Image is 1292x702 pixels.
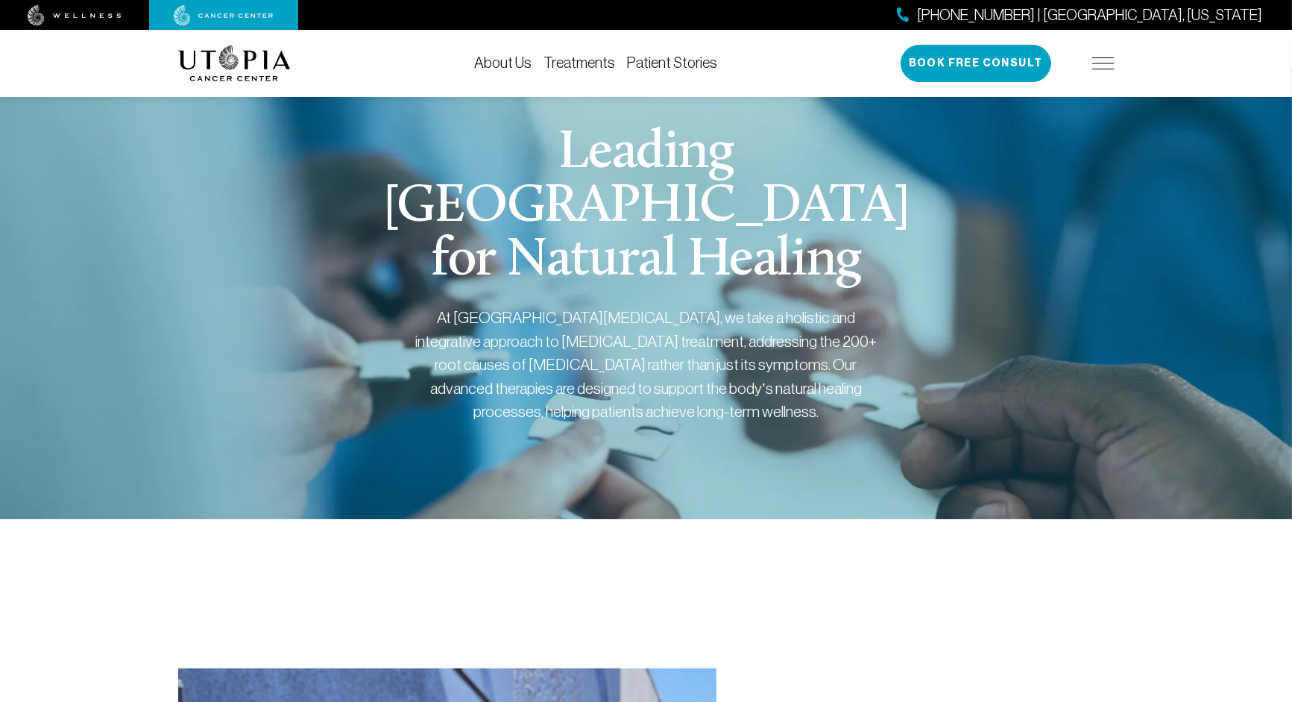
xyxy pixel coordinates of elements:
[474,54,532,71] a: About Us
[415,306,877,424] div: At [GEOGRAPHIC_DATA][MEDICAL_DATA], we take a holistic and integrative approach to [MEDICAL_DATA]...
[901,45,1051,82] button: Book Free Consult
[174,5,274,26] img: cancer center
[28,5,122,26] img: wellness
[178,46,291,81] img: logo
[1092,57,1115,69] img: icon-hamburger
[627,54,717,71] a: Patient Stories
[361,127,931,288] h1: Leading [GEOGRAPHIC_DATA] for Natural Healing
[897,4,1262,26] a: [PHONE_NUMBER] | [GEOGRAPHIC_DATA], [US_STATE]
[917,4,1262,26] span: [PHONE_NUMBER] | [GEOGRAPHIC_DATA], [US_STATE]
[543,54,615,71] a: Treatments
